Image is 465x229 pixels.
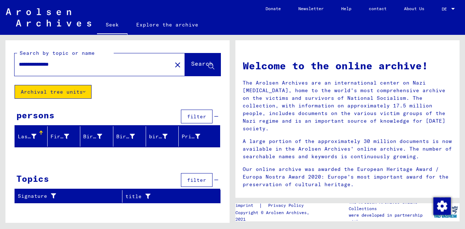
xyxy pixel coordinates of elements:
[179,126,220,147] mat-header-cell: Prisoner #
[113,126,146,147] mat-header-cell: Birth
[235,202,259,209] a: imprint
[187,113,206,120] font: filter
[125,191,211,202] div: title
[15,85,92,99] button: Archival tree units
[50,133,83,140] font: First name
[146,126,179,147] mat-header-cell: birth date
[18,193,47,199] font: Signature
[433,197,451,215] img: Change consent
[369,6,387,11] font: contact
[18,131,47,142] div: Last name
[341,6,351,11] font: Help
[83,133,116,140] font: Birth name
[185,53,221,76] button: Search
[349,212,422,224] font: were developed in partnership with
[128,16,207,33] a: Explore the archive
[50,131,80,142] div: First name
[125,193,142,200] font: title
[181,173,213,187] button: filter
[149,133,182,140] font: birth date
[136,21,198,28] font: Explore the archive
[268,203,304,208] font: Privacy Policy
[16,173,49,184] font: Topics
[243,59,428,72] font: Welcome to the online archive!
[432,203,459,221] img: yv_logo.png
[170,57,185,72] button: Clear
[18,133,47,140] font: Last name
[442,6,447,12] font: DE
[243,79,445,132] font: The Arolsen Archives are an international center on Nazi [MEDICAL_DATA], home to the world's most...
[404,6,424,11] font: About Us
[181,110,213,123] button: filter
[116,133,133,140] font: Birth
[243,138,452,160] font: A large portion of the approximately 30 million documents is now available in the Arolsen Archive...
[191,60,213,67] font: Search
[20,50,95,56] font: Search by topic or name
[83,131,113,142] div: Birth name
[80,126,113,147] mat-header-cell: Birth name
[149,131,178,142] div: birth date
[187,177,206,183] font: filter
[106,21,119,28] font: Seek
[243,166,449,188] font: Our online archive was awarded the European Heritage Award / Europa Nostra Award 2020: Europe's m...
[48,126,80,147] mat-header-cell: First name
[18,191,122,202] div: Signature
[266,6,281,11] font: Donate
[15,126,48,147] mat-header-cell: Last name
[182,133,214,140] font: Prisoner #
[21,89,83,95] font: Archival tree units
[6,8,91,26] img: Arolsen_neg.svg
[235,210,309,222] font: Copyright © Arolsen Archives, 2021
[97,16,128,35] a: Seek
[298,6,324,11] font: Newsletter
[235,203,253,208] font: imprint
[262,202,312,209] a: Privacy Policy
[173,61,182,69] mat-icon: close
[16,110,54,120] font: persons
[116,131,146,142] div: Birth
[259,202,262,209] font: |
[182,131,211,142] div: Prisoner #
